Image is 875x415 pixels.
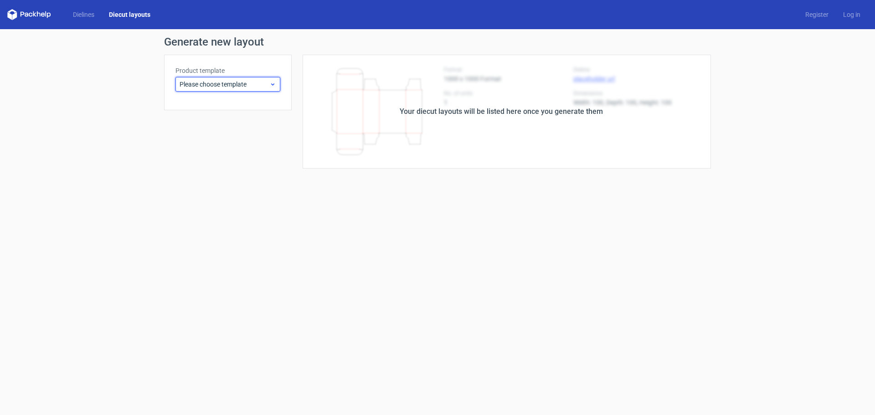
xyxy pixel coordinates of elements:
a: Register [798,10,836,19]
a: Log in [836,10,868,19]
a: Diecut layouts [102,10,158,19]
label: Product template [175,66,280,75]
div: Your diecut layouts will be listed here once you generate them [400,106,603,117]
h1: Generate new layout [164,36,711,47]
a: Dielines [66,10,102,19]
span: Please choose template [180,80,269,89]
